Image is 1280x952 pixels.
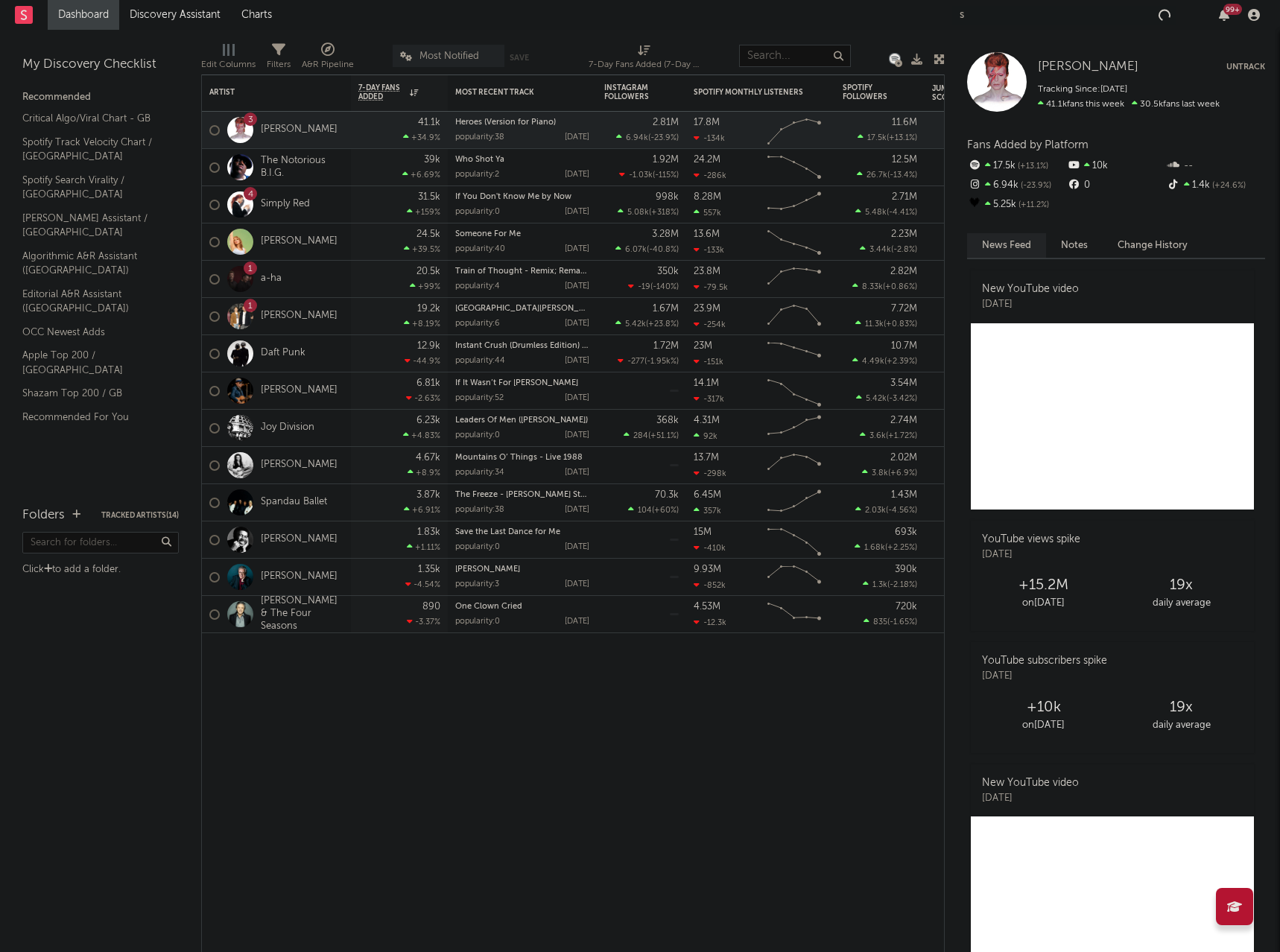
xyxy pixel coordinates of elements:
[862,283,883,291] span: 8.33k
[860,431,917,440] div: ( )
[855,207,917,217] div: ( )
[408,468,440,477] div: +8.9 %
[629,171,653,180] span: -1.03k
[261,155,343,180] a: The Notorious B.I.G.
[694,490,721,500] div: 6.45M
[1223,4,1242,15] div: 99 +
[967,139,1089,150] span: Fans Added by Platform
[892,155,917,165] div: 12.5M
[455,118,589,127] div: Heroes (Version for Piano)
[455,565,520,574] a: [PERSON_NAME]
[1018,182,1051,190] span: -23.9 %
[655,171,677,180] span: -115 %
[890,453,917,463] div: 2.02M
[932,196,992,214] div: 44.8
[694,88,805,97] div: Spotify Monthly Listeners
[417,304,440,314] div: 19.2k
[1038,60,1138,74] a: [PERSON_NAME]
[761,372,828,410] svg: Chart title
[889,395,915,403] span: -3.42 %
[982,548,1080,562] div: [DATE]
[455,528,560,536] a: Save the Last Dance for Me
[406,393,440,403] div: -2.63 %
[852,356,917,366] div: ( )
[625,320,646,329] span: 5.42k
[455,491,589,499] div: The Freeze - Steven Wilson Stereo Remix
[855,542,917,552] div: ( )
[891,341,917,351] div: 10.7M
[653,283,677,291] span: -140 %
[261,571,338,583] a: [PERSON_NAME]
[22,507,65,524] div: Folders
[455,416,588,425] a: Leaders Of Men ([PERSON_NAME])
[761,223,828,261] svg: Chart title
[455,469,504,477] div: popularity: 34
[628,282,679,291] div: ( )
[694,282,728,292] div: -79.5k
[890,378,917,388] div: 3.54M
[455,580,499,588] div: popularity: 3
[455,431,500,439] div: popularity: 0
[890,171,915,180] span: -13.4 %
[694,416,720,425] div: 4.31M
[895,527,917,537] div: 693k
[843,83,895,101] div: Spotify Followers
[761,149,828,186] svg: Chart title
[694,378,719,388] div: 14.1M
[418,118,440,127] div: 41.1k
[417,527,440,537] div: 1.83k
[1210,182,1246,190] span: +24.6 %
[651,209,677,217] span: +318 %
[261,310,338,323] a: [PERSON_NAME]
[455,379,589,387] div: If It Wasn’t For Ray
[856,393,917,403] div: ( )
[694,155,720,165] div: 24.2M
[261,384,338,397] a: [PERSON_NAME]
[565,543,589,551] div: [DATE]
[455,603,522,611] a: One Clown Cried
[887,544,915,552] span: +2.25 %
[201,56,256,74] div: Edit Columns
[891,304,917,314] div: 7.72M
[455,88,567,97] div: Most Recent Track
[455,230,521,238] a: Someone For Me
[857,170,917,180] div: ( )
[932,457,992,475] div: 43.7
[261,533,338,546] a: [PERSON_NAME]
[694,229,720,239] div: 13.6M
[1112,577,1250,594] div: 19 x
[455,342,671,350] a: Instant Crush (Drumless Edition) (feat. [PERSON_NAME])
[694,304,720,314] div: 23.9M
[975,594,1112,612] div: on [DATE]
[967,195,1066,215] div: 5.25k
[565,580,589,588] div: [DATE]
[404,244,440,254] div: +39.5 %
[890,267,917,276] div: 2.82M
[627,358,644,366] span: -277
[872,469,888,477] span: 3.8k
[358,83,406,101] span: 7-Day Fans Added
[455,357,505,365] div: popularity: 44
[625,246,647,254] span: 6.07k
[932,121,992,139] div: 40.5
[869,246,891,254] span: 3.44k
[893,246,915,254] span: -2.8 %
[565,506,589,514] div: [DATE]
[869,432,886,440] span: 3.6k
[407,542,440,552] div: +1.11 %
[653,304,679,314] div: 1.67M
[22,286,164,317] a: Editorial A&R Assistant ([GEOGRAPHIC_DATA])
[932,345,992,363] div: 28.7
[886,320,915,329] span: +0.83 %
[967,176,1066,195] div: 6.94k
[967,233,1046,258] button: News Feed
[932,159,992,177] div: 46.6
[416,267,440,276] div: 20.5k
[261,124,338,136] a: [PERSON_NAME]
[694,208,721,218] div: 557k
[455,305,604,313] a: [GEOGRAPHIC_DATA][PERSON_NAME]
[694,453,719,463] div: 13.7M
[267,56,291,74] div: Filters
[650,134,677,142] span: -23.9 %
[1219,9,1229,21] button: 99+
